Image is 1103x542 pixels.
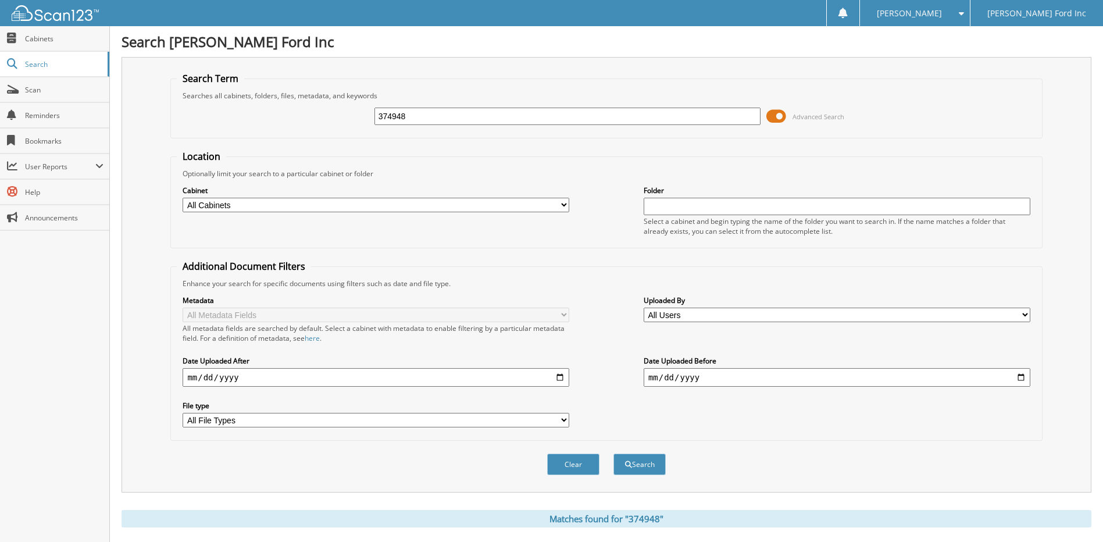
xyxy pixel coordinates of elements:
[177,169,1036,179] div: Optionally limit your search to a particular cabinet or folder
[177,150,226,163] legend: Location
[613,454,666,475] button: Search
[183,295,569,305] label: Metadata
[25,110,103,120] span: Reminders
[644,368,1030,387] input: end
[644,295,1030,305] label: Uploaded By
[183,356,569,366] label: Date Uploaded After
[177,72,244,85] legend: Search Term
[177,279,1036,288] div: Enhance your search for specific documents using filters such as date and file type.
[25,213,103,223] span: Announcements
[25,187,103,197] span: Help
[183,186,569,195] label: Cabinet
[183,401,569,411] label: File type
[547,454,599,475] button: Clear
[177,260,311,273] legend: Additional Document Filters
[644,356,1030,366] label: Date Uploaded Before
[644,216,1030,236] div: Select a cabinet and begin typing the name of the folder you want to search in. If the name match...
[25,34,103,44] span: Cabinets
[183,323,569,343] div: All metadata fields are searched by default. Select a cabinet with metadata to enable filtering b...
[25,85,103,95] span: Scan
[25,136,103,146] span: Bookmarks
[12,5,99,21] img: scan123-logo-white.svg
[644,186,1030,195] label: Folder
[177,91,1036,101] div: Searches all cabinets, folders, files, metadata, and keywords
[25,59,102,69] span: Search
[793,112,844,121] span: Advanced Search
[305,333,320,343] a: here
[122,32,1091,51] h1: Search [PERSON_NAME] Ford Inc
[877,10,942,17] span: [PERSON_NAME]
[987,10,1086,17] span: [PERSON_NAME] Ford Inc
[25,162,95,172] span: User Reports
[183,368,569,387] input: start
[122,510,1091,527] div: Matches found for "374948"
